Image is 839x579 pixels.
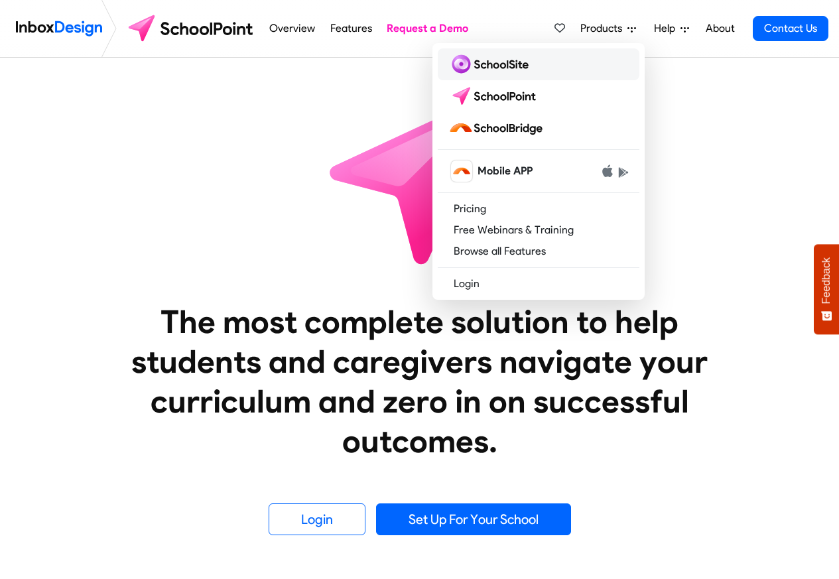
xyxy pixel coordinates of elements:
img: schoolpoint logo [122,13,262,44]
img: schoolbridge icon [451,161,472,182]
span: Products [580,21,627,36]
a: Request a Demo [383,15,472,42]
span: Feedback [820,257,832,304]
span: Mobile APP [478,163,533,179]
a: Login [269,503,365,535]
img: schoolpoint logo [448,86,542,107]
heading: The most complete solution to help students and caregivers navigate your curriculum and zero in o... [105,302,735,461]
a: schoolbridge icon Mobile APP [438,155,639,187]
a: Features [326,15,375,42]
a: Free Webinars & Training [438,220,639,241]
img: schoolbridge logo [448,117,548,139]
a: Help [649,15,694,42]
div: Products [432,43,645,300]
a: Login [438,273,639,294]
button: Feedback - Show survey [814,244,839,334]
a: Overview [266,15,319,42]
a: About [702,15,738,42]
a: Set Up For Your School [376,503,571,535]
a: Contact Us [753,16,828,41]
a: Products [575,15,641,42]
span: Help [654,21,680,36]
img: schoolsite logo [448,54,534,75]
img: icon_schoolpoint.svg [300,58,539,296]
a: Pricing [438,198,639,220]
a: Browse all Features [438,241,639,262]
